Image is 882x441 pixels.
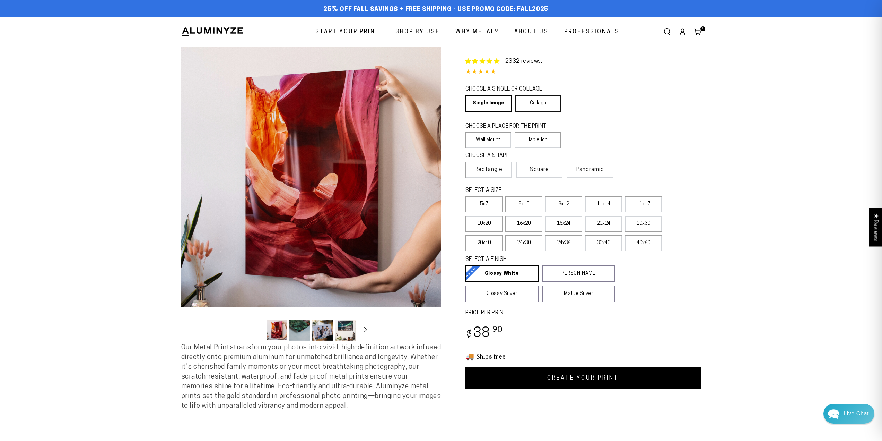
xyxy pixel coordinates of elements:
div: We usually reply in a few hours. [10,32,137,38]
legend: CHOOSE A PLACE FOR THE PRINT [465,122,554,130]
label: 24x30 [505,235,542,251]
div: Recent Conversations [14,56,133,62]
summary: Search our site [660,24,675,40]
div: 4.85 out of 5.0 stars [465,67,701,77]
label: 20x24 [585,216,622,232]
legend: SELECT A FINISH [465,256,599,264]
div: Aluminyze [32,68,122,75]
bdi: 38 [465,327,503,340]
a: Professionals [559,23,625,41]
label: PRICE PER PRINT [465,309,701,317]
img: John [65,10,83,28]
p: Hi [PERSON_NAME], Thank you for reaching out to us. Please go to the Sign-in page and just click ... [23,98,134,105]
a: Start Your Print [310,23,385,41]
sup: .90 [490,326,503,334]
label: 20x40 [465,235,503,251]
p: Order 51398 was NOT delivered. Can you check what is the status and send me a message, please? [23,76,134,82]
span: We run on [53,199,94,203]
label: 24x36 [545,235,582,251]
span: Re:amaze [74,198,94,203]
span: Professionals [564,27,620,37]
label: 16x24 [545,216,582,232]
span: Our Metal Prints transform your photos into vivid, high-definition artwork infused directly onto ... [181,344,441,409]
div: Chat widget toggle [823,404,874,424]
a: Glossy White [465,265,539,282]
button: Load image 4 in gallery view [335,320,356,341]
media-gallery: Gallery Viewer [181,47,441,343]
label: 11x17 [625,196,662,212]
button: Slide left [249,322,264,338]
legend: CHOOSE A SINGLE OR COLLAGE [465,85,555,93]
a: CREATE YOUR PRINT [465,367,701,389]
span: About Us [514,27,549,37]
span: Shop By Use [395,27,440,37]
label: 40x60 [625,235,662,251]
span: 1 [702,26,704,31]
label: 16x20 [505,216,542,232]
button: Load image 3 in gallery view [312,320,333,341]
label: Table Top [515,132,561,148]
span: $ [466,330,472,339]
label: 10x20 [465,216,503,232]
button: Load image 1 in gallery view [267,320,287,341]
a: Glossy Silver [465,286,539,302]
button: Load image 2 in gallery view [289,320,310,341]
label: 20x30 [625,216,662,232]
span: 25% off FALL Savings + Free Shipping - Use Promo Code: FALL2025 [323,6,548,14]
a: [PERSON_NAME] [542,265,615,282]
div: [DATE] [122,91,134,96]
legend: SELECT A SIZE [465,187,604,195]
div: Contact Us Directly [844,404,869,424]
a: Matte Silver [542,286,615,302]
span: Rectangle [475,166,503,174]
a: Collage [515,95,561,112]
img: Helga [79,10,97,28]
span: Start Your Print [315,27,380,37]
a: Shop By Use [390,23,445,41]
div: Click to open Judge.me floating reviews tab [869,208,882,246]
a: 2332 reviews. [505,59,542,64]
label: Wall Mount [465,132,512,148]
img: Marie J [50,10,68,28]
legend: CHOOSE A SHAPE [465,152,556,160]
img: Aluminyze [181,27,244,37]
div: [DATE] [122,69,134,74]
label: 8x10 [505,196,542,212]
span: Square [530,166,549,174]
label: 30x40 [585,235,622,251]
div: [PERSON_NAME] [32,91,122,97]
a: About Us [509,23,554,41]
span: Why Metal? [455,27,499,37]
img: c16ff39721cbe1b49bf0dbefdff658c2 [23,68,30,75]
label: 11x14 [585,196,622,212]
label: 8x12 [545,196,582,212]
label: 5x7 [465,196,503,212]
h3: 🚚 Ships free [465,351,701,361]
a: Send a Message [47,209,101,220]
a: Single Image [465,95,512,112]
img: fba842a801236a3782a25bbf40121a09 [23,91,30,97]
button: Slide right [358,322,373,338]
span: Panoramic [576,167,604,172]
a: Why Metal? [450,23,504,41]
